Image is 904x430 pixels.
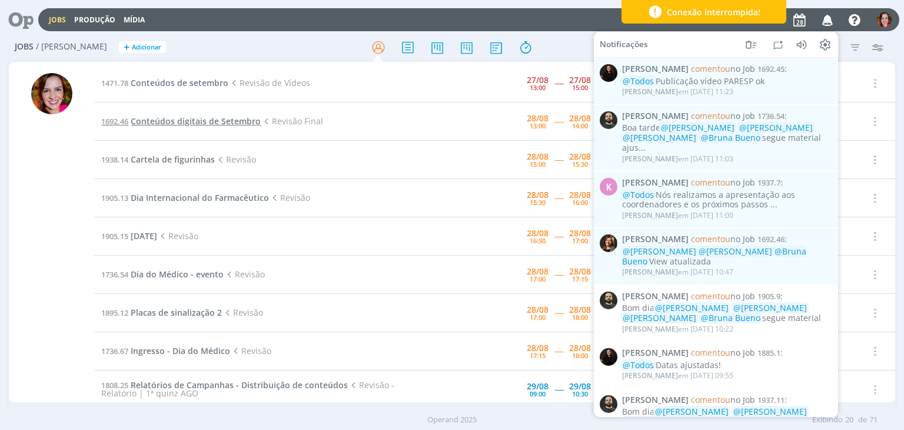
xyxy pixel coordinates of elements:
[691,233,755,244] span: no Job
[527,344,549,352] div: 28/08
[622,190,832,210] div: Nós realizamos a apresentação aos coordenadores e os próximos passos ...
[622,246,806,267] span: @Bruna Bueno
[215,154,255,165] span: Revisão
[131,230,157,242] span: [DATE]
[530,352,546,359] div: 17:15
[101,115,261,127] a: 1692.46Conteúdos digitais de Setembro
[101,345,230,356] a: 1736.67Ingresso - Dia do Médico
[530,237,546,244] div: 16:30
[15,42,34,52] span: Jobs
[757,64,785,74] span: 1692.45
[622,267,678,277] span: [PERSON_NAME]
[600,291,617,309] img: P
[101,231,128,242] span: 1905.15
[622,154,733,163] div: em [DATE] 11:03
[554,154,563,165] span: -----
[623,312,696,323] span: @[PERSON_NAME]
[572,84,588,91] div: 15:00
[622,348,689,358] span: [PERSON_NAME]
[600,395,617,412] img: P
[622,303,832,323] div: Bom dia segue material
[622,234,689,244] span: [PERSON_NAME]
[120,15,148,25] button: Mídia
[101,307,222,318] a: 1895.12Placas de sinalização 2
[757,177,780,188] span: 1937.7
[622,64,832,74] span: :
[527,267,549,276] div: 28/08
[622,178,689,188] span: [PERSON_NAME]
[554,115,563,127] span: -----
[49,15,66,25] a: Jobs
[667,6,760,18] span: Conexão interrompida!
[124,15,145,25] a: Mídia
[622,64,689,74] span: [PERSON_NAME]
[691,290,755,301] span: no Job
[569,114,591,123] div: 28/08
[733,406,807,417] span: @[PERSON_NAME]
[622,234,832,244] span: :
[527,306,549,314] div: 28/08
[691,63,755,74] span: no Job
[699,246,772,257] span: @[PERSON_NAME]
[622,211,733,220] div: em [DATE] 11:00
[131,269,224,280] span: Dia do Médico - evento
[623,246,696,257] span: @[PERSON_NAME]
[622,247,832,267] div: View atualizada
[119,41,166,54] button: +Adicionar
[623,75,654,87] span: @Todos
[623,416,696,427] span: @[PERSON_NAME]
[530,276,546,282] div: 17:00
[101,193,128,203] span: 1905.13
[554,345,563,356] span: -----
[858,414,867,426] span: de
[530,123,546,129] div: 13:00
[569,76,591,84] div: 27/08
[622,123,832,153] div: Boa tarde segue material ajus...
[623,188,654,200] span: @Todos
[527,76,549,84] div: 27/08
[569,344,591,352] div: 28/08
[622,325,733,333] div: em [DATE] 10:22
[600,348,617,366] img: S
[622,324,678,334] span: [PERSON_NAME]
[131,77,228,88] span: Conteúdos de setembro
[757,110,785,121] span: 1736.54
[622,407,832,427] div: Bom dia segue card
[554,77,563,88] span: -----
[691,177,730,188] span: comentou
[569,382,591,391] div: 29/08
[623,132,696,143] span: @[PERSON_NAME]
[131,379,348,391] span: Relatórios de Campanhas - Distribuição de conteúdos
[124,41,129,54] span: +
[572,123,588,129] div: 14:00
[71,15,119,25] button: Produção
[101,346,128,356] span: 1736.67
[222,307,262,318] span: Revisão
[622,291,832,301] span: :
[569,191,591,199] div: 28/08
[876,9,892,30] button: B
[600,111,617,128] img: P
[622,360,832,371] div: Datas ajustadas!
[530,84,546,91] div: 13:00
[757,290,780,301] span: 1905.9
[569,229,591,237] div: 28/08
[228,77,310,88] span: Revisão de Vídeos
[622,291,689,301] span: [PERSON_NAME]
[600,39,648,49] span: Notificações
[101,78,128,88] span: 1471.78
[622,87,678,97] span: [PERSON_NAME]
[101,116,128,127] span: 1692.46
[622,210,678,220] span: [PERSON_NAME]
[101,154,128,165] span: 1938.14
[845,414,853,426] span: 20
[569,306,591,314] div: 28/08
[569,153,591,161] div: 28/08
[131,154,215,165] span: Cartela de figurinhas
[101,380,128,391] span: 1808.25
[691,347,755,358] span: no Job
[572,352,588,359] div: 18:00
[701,312,760,323] span: @Bruna Bueno
[691,393,755,405] span: no Job
[101,307,128,318] span: 1895.12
